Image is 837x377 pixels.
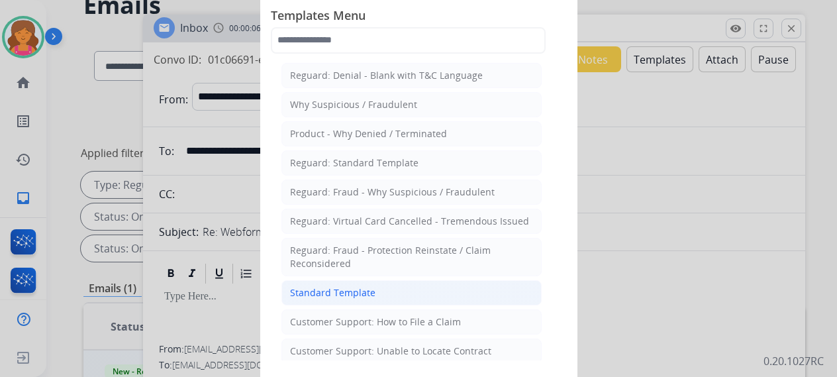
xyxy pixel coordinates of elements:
[290,186,495,199] div: Reguard: Fraud - Why Suspicious / Fraudulent
[290,69,483,82] div: Reguard: Denial - Blank with T&C Language
[290,244,533,270] div: Reguard: Fraud - Protection Reinstate / Claim Reconsidered
[290,215,529,228] div: Reguard: Virtual Card Cancelled - Tremendous Issued
[290,156,418,170] div: Reguard: Standard Template
[290,286,375,299] div: Standard Template
[290,345,491,358] div: Customer Support: Unable to Locate Contract
[290,127,447,140] div: Product - Why Denied / Terminated
[290,315,461,329] div: Customer Support: How to File a Claim
[290,98,417,111] div: Why Suspicious / Fraudulent
[271,6,567,27] span: Templates Menu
